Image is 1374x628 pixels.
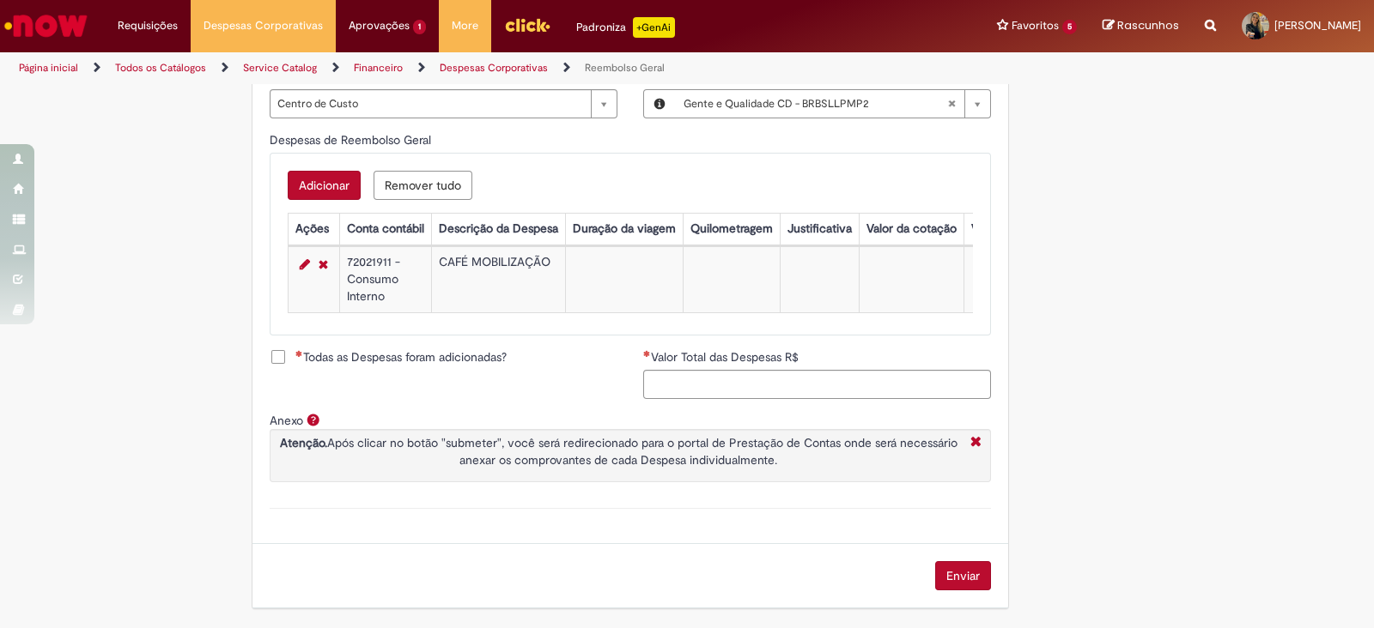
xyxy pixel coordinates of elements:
[115,61,206,75] a: Todos os Catálogos
[280,435,327,450] strong: Atenção.
[780,213,859,245] th: Justificativa
[243,61,317,75] a: Service Catalog
[1012,17,1059,34] span: Favoritos
[643,350,651,357] span: Necessários
[644,90,675,118] button: Centro de Custo, Visualizar este registro Gente e Qualidade CD - BRBSLLPMP2
[295,348,507,365] span: Todas as Despesas foram adicionadas?
[277,90,582,118] span: Centro de Custo
[643,370,991,399] input: Valor Total das Despesas R$
[504,12,550,38] img: click_logo_yellow_360x200.png
[633,17,675,38] p: +GenAi
[431,246,565,312] td: CAFÉ MOBILIZAÇÃO
[651,69,744,84] span: Centro de Custo
[303,413,324,426] span: Ajuda para Anexo
[440,61,548,75] a: Despesas Corporativas
[314,254,332,275] a: Remover linha 1
[859,213,964,245] th: Valor da cotação
[339,246,431,312] td: 72021911 - Consumo Interno
[565,213,683,245] th: Duração da viagem
[349,17,410,34] span: Aprovações
[270,413,303,428] label: Anexo
[270,132,435,148] span: Despesas de Reembolso Geral
[288,213,339,245] th: Ações
[939,90,964,118] abbr: Limpar campo Centro de Custo
[2,9,90,43] img: ServiceNow
[684,90,947,118] span: Gente e Qualidade CD - BRBSLLPMP2
[675,90,990,118] a: Gente e Qualidade CD - BRBSLLPMP2Limpar campo Centro de Custo
[452,17,478,34] span: More
[1117,17,1179,33] span: Rascunhos
[277,69,304,84] span: Tipo
[275,434,962,468] p: Após clicar no botão "submeter", você será redirecionado para o portal de Prestação de Contas ond...
[354,61,403,75] a: Financeiro
[118,17,178,34] span: Requisições
[966,434,986,452] i: Fechar More information Por anexo
[935,561,991,590] button: Enviar
[339,213,431,245] th: Conta contábil
[585,61,665,75] a: Reembolso Geral
[683,213,780,245] th: Quilometragem
[1274,18,1361,33] span: [PERSON_NAME]
[295,254,314,275] a: Editar Linha 1
[1062,20,1077,34] span: 5
[413,20,426,34] span: 1
[13,52,903,84] ul: Trilhas de página
[204,17,323,34] span: Despesas Corporativas
[295,350,303,357] span: Necessários
[1103,18,1179,34] a: Rascunhos
[964,213,1055,245] th: Valor por Litro
[651,349,802,365] span: Valor Total das Despesas R$
[19,61,78,75] a: Página inicial
[288,171,361,200] button: Add a row for Despesas de Reembolso Geral
[576,17,675,38] div: Padroniza
[431,213,565,245] th: Descrição da Despesa
[374,171,472,200] button: Remove all rows for Despesas de Reembolso Geral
